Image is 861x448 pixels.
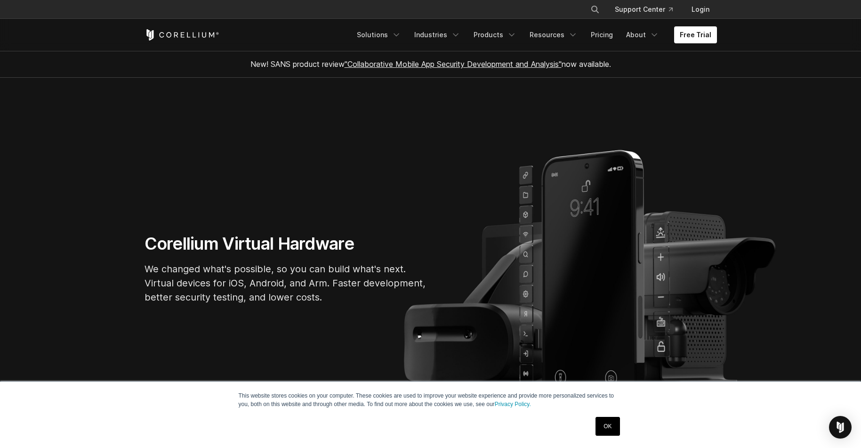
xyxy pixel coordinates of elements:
[145,262,427,304] p: We changed what's possible, so you can build what's next. Virtual devices for iOS, Android, and A...
[524,26,583,43] a: Resources
[495,401,531,407] a: Privacy Policy.
[351,26,717,43] div: Navigation Menu
[684,1,717,18] a: Login
[579,1,717,18] div: Navigation Menu
[351,26,407,43] a: Solutions
[345,59,562,69] a: "Collaborative Mobile App Security Development and Analysis"
[587,1,604,18] button: Search
[620,26,665,43] a: About
[674,26,717,43] a: Free Trial
[595,417,620,436] a: OK
[409,26,466,43] a: Industries
[145,29,219,41] a: Corellium Home
[239,391,623,408] p: This website stores cookies on your computer. These cookies are used to improve your website expe...
[585,26,619,43] a: Pricing
[468,26,522,43] a: Products
[145,233,427,254] h1: Corellium Virtual Hardware
[829,416,852,439] div: Open Intercom Messenger
[250,59,611,69] span: New! SANS product review now available.
[607,1,680,18] a: Support Center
